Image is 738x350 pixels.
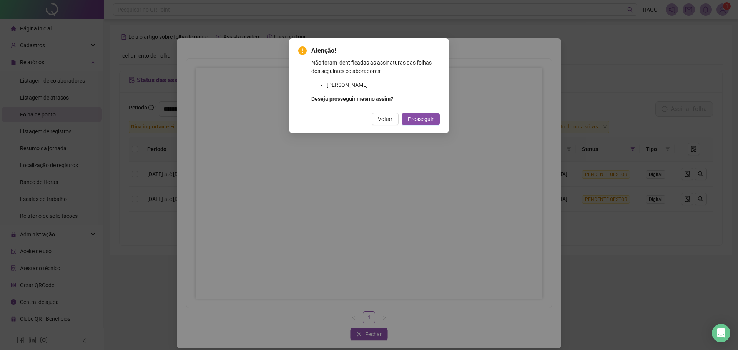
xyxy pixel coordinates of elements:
strong: Deseja prosseguir mesmo assim? [311,96,393,102]
li: [PERSON_NAME] [327,81,440,89]
button: Voltar [372,113,399,125]
span: Atenção! [311,46,440,55]
span: Prosseguir [408,115,434,123]
span: exclamation-circle [298,46,307,55]
button: Prosseguir [402,113,440,125]
p: Não foram identificadas as assinaturas das folhas dos seguintes colaboradores: [311,58,440,75]
div: Open Intercom Messenger [712,324,730,342]
span: Voltar [378,115,392,123]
